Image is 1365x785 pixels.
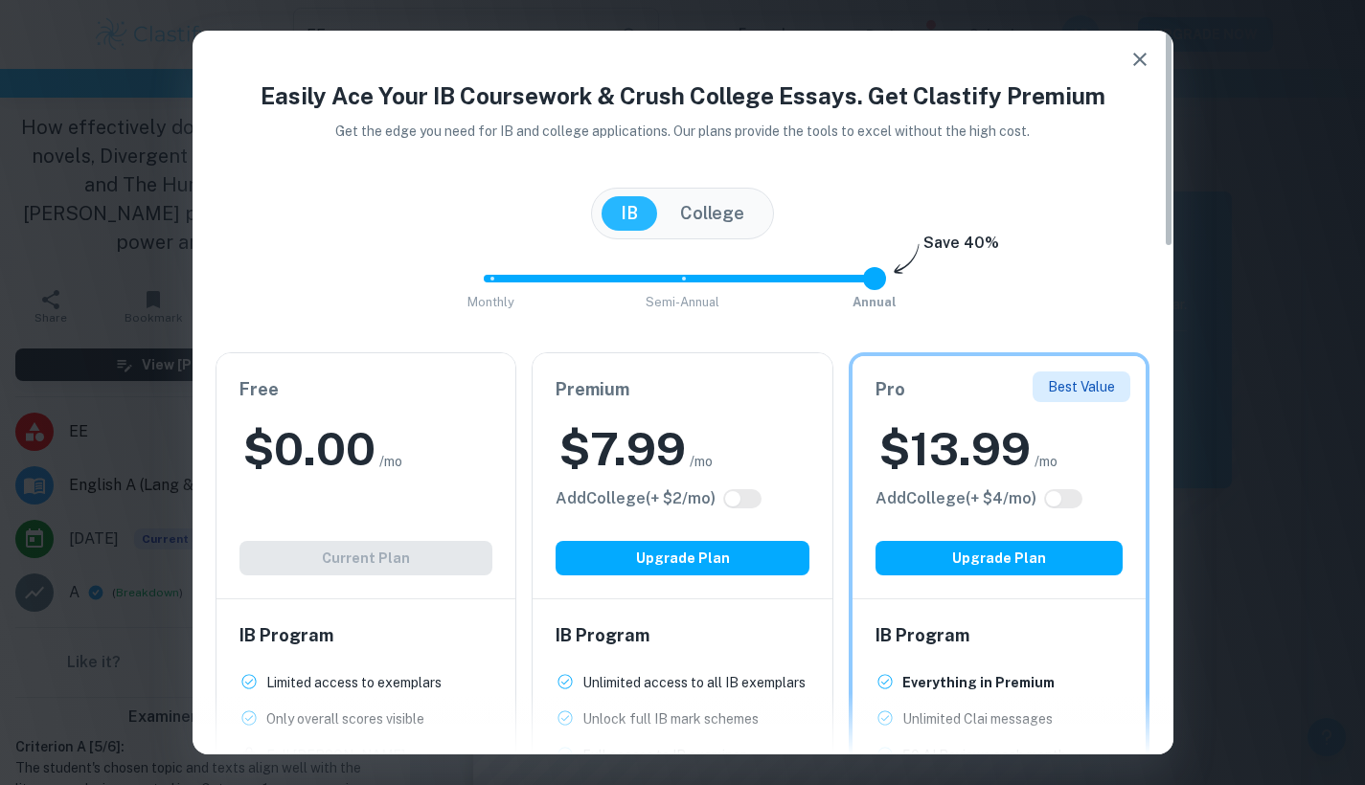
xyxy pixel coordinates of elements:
[602,196,657,231] button: IB
[556,622,809,649] h6: IB Program
[379,451,402,472] span: /mo
[308,121,1057,142] p: Get the edge you need for IB and college applications. Our plans provide the tools to excel witho...
[239,376,493,403] h6: Free
[467,295,514,309] span: Monthly
[239,622,493,649] h6: IB Program
[266,672,442,693] p: Limited access to exemplars
[876,541,1124,575] button: Upgrade Plan
[690,451,713,472] span: /mo
[646,295,719,309] span: Semi-Annual
[556,487,716,510] h6: Click to see all the additional College features.
[876,487,1036,510] h6: Click to see all the additional College features.
[876,622,1124,649] h6: IB Program
[559,418,686,480] h2: $ 7.99
[902,672,1055,693] p: Everything in Premium
[1035,451,1058,472] span: /mo
[582,672,806,693] p: Unlimited access to all IB exemplars
[216,78,1150,113] h4: Easily Ace Your IB Coursework & Crush College Essays. Get Clastify Premium
[853,295,897,309] span: Annual
[879,418,1031,480] h2: $ 13.99
[894,243,920,276] img: subscription-arrow.svg
[661,196,763,231] button: College
[1048,376,1115,397] p: Best Value
[556,376,809,403] h6: Premium
[556,541,809,575] button: Upgrade Plan
[923,232,999,264] h6: Save 40%
[243,418,375,480] h2: $ 0.00
[876,376,1124,403] h6: Pro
